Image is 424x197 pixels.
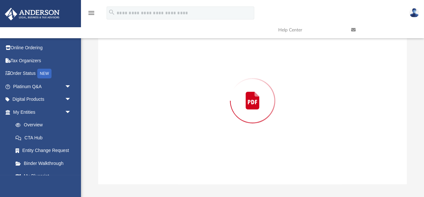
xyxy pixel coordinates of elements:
a: Help Center [273,17,346,43]
img: Anderson Advisors Platinum Portal [3,8,62,20]
div: NEW [37,69,52,78]
a: menu [87,12,95,17]
a: Tax Organizers [5,54,81,67]
a: My Entitiesarrow_drop_down [5,106,81,119]
a: Digital Productsarrow_drop_down [5,93,81,106]
a: CTA Hub [9,131,81,144]
i: search [108,9,115,16]
a: Platinum Q&Aarrow_drop_down [5,80,81,93]
a: Entity Change Request [9,144,81,157]
span: arrow_drop_down [65,106,78,119]
a: Online Ordering [5,41,81,54]
span: arrow_drop_down [65,80,78,93]
a: Binder Walkthrough [9,157,81,170]
a: My Blueprint [9,170,78,183]
i: menu [87,9,95,17]
img: User Pic [409,8,419,17]
a: Order StatusNEW [5,67,81,80]
a: Overview [9,119,81,132]
span: arrow_drop_down [65,93,78,106]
